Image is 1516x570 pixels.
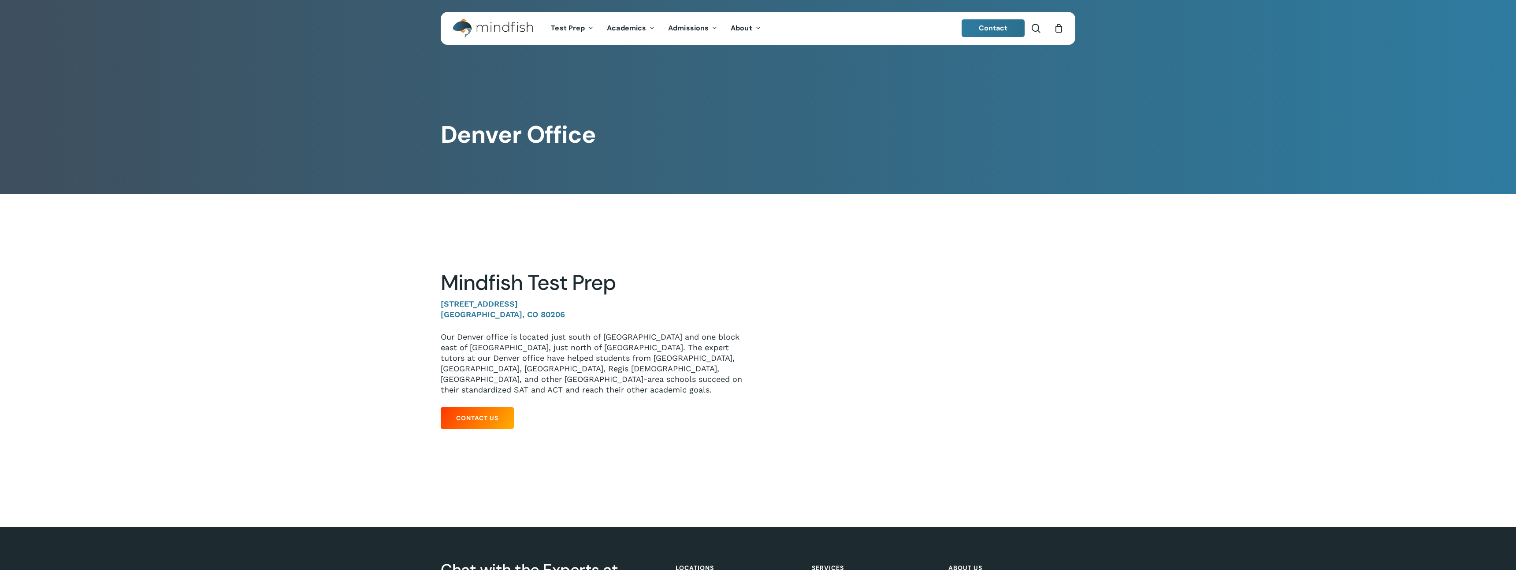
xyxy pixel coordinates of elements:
[551,23,585,33] span: Test Prep
[724,25,768,32] a: About
[441,12,1075,45] header: Main Menu
[441,332,745,395] p: Our Denver office is located just south of [GEOGRAPHIC_DATA] and one block east of [GEOGRAPHIC_DA...
[544,12,767,45] nav: Main Menu
[731,23,752,33] span: About
[600,25,661,32] a: Academics
[668,23,709,33] span: Admissions
[979,23,1008,33] span: Contact
[544,25,600,32] a: Test Prep
[607,23,646,33] span: Academics
[441,121,1075,149] h1: Denver Office
[962,19,1025,37] a: Contact
[441,270,745,296] h2: Mindfish Test Prep
[661,25,724,32] a: Admissions
[456,414,498,422] span: Contact Us
[441,407,514,429] a: Contact Us
[1054,23,1063,33] a: Cart
[441,299,518,308] strong: [STREET_ADDRESS]
[441,310,565,319] strong: [GEOGRAPHIC_DATA], CO 80206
